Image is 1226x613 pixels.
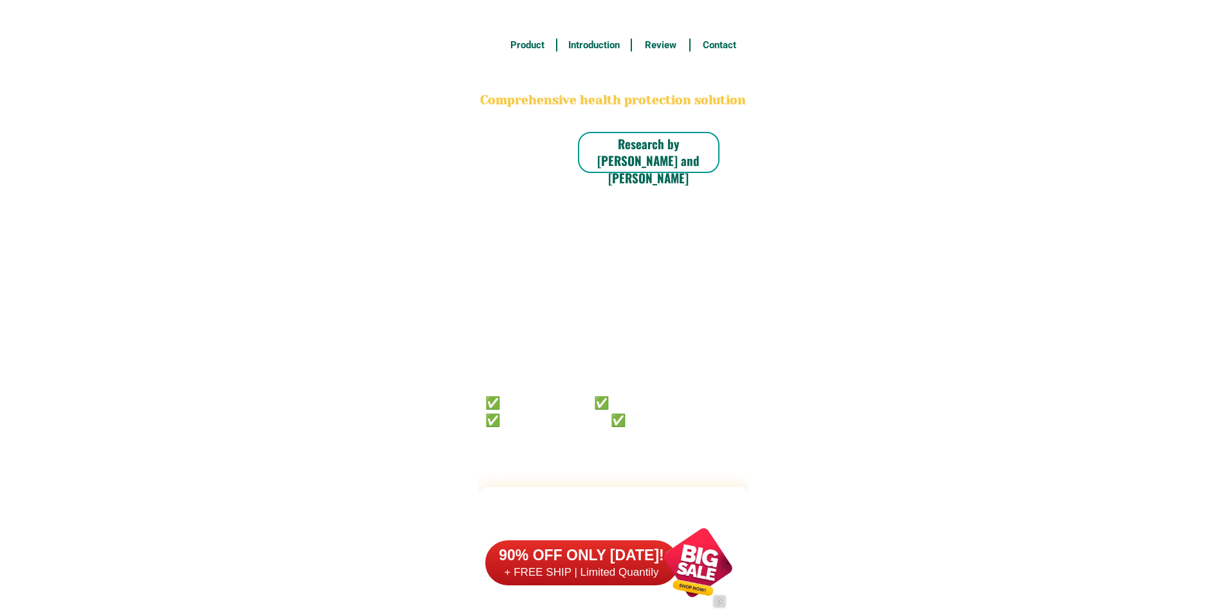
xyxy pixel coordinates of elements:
h6: Contact [698,38,741,53]
h6: Product [505,38,549,53]
h6: ✅ 𝙰𝚗𝚝𝚒 𝙲𝚊𝚗𝚌𝚎𝚛 ✅ 𝙰𝚗𝚝𝚒 𝚂𝚝𝚛𝚘𝚔𝚎 ✅ 𝙰𝚗𝚝𝚒 𝙳𝚒𝚊𝚋𝚎𝚝𝚒𝚌 ✅ 𝙳𝚒𝚊𝚋𝚎𝚝𝚎𝚜 [485,393,705,427]
h3: FREE SHIPPING NATIONWIDE [478,7,748,26]
h6: 90% OFF ONLY [DATE]! [485,546,678,565]
h6: + FREE SHIP | Limited Quantily [485,565,678,580]
h2: Comprehensive health protection solution [478,91,748,110]
h6: Introduction [564,38,624,53]
h2: FAKE VS ORIGINAL [478,497,748,531]
h6: Research by [PERSON_NAME] and [PERSON_NAME] [578,135,720,187]
h2: BONA VITA COFFEE [478,62,748,92]
h6: Review [639,38,683,53]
